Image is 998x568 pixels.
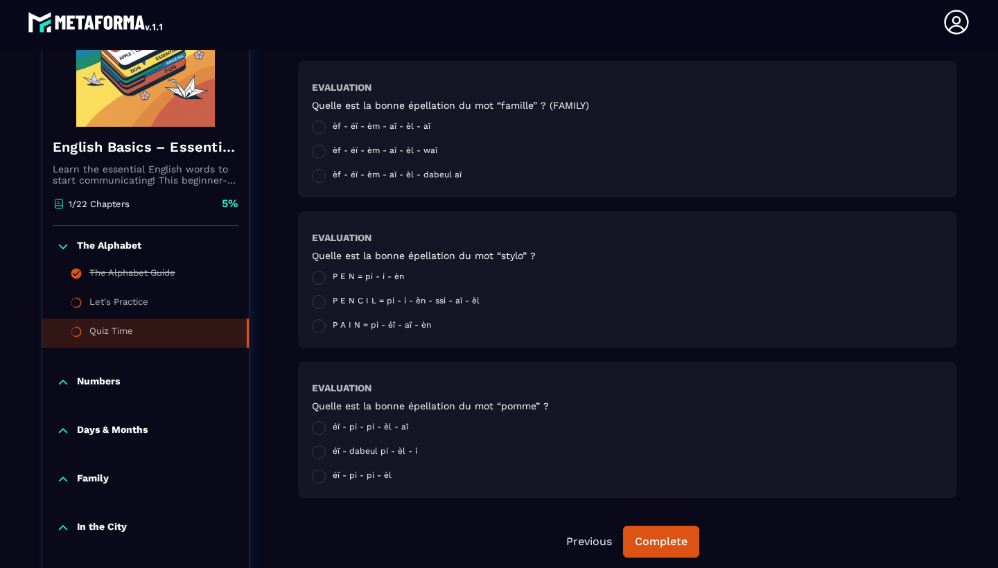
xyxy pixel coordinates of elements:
button: Complete [623,526,699,558]
span: èf - éï - èm - aï - èl - dabeul aï [333,170,462,184]
h6: Evaluation [312,82,371,93]
h5: Quelle est la bonne épellation du mot “pomme” ? [312,400,549,411]
span: P A I N = pi - éï - aï - èn [333,320,431,334]
span: P E N C I L = pi - i - èn - ssi - aï - èl [333,296,480,310]
div: Complete [635,535,688,549]
div: The Alphabet Guide [89,267,175,283]
h6: Evaluation [312,382,371,393]
h4: English Basics – Essential Vocabulary for Beginners [53,137,238,157]
h5: Quelle est la bonne épellation du mot “stylo” ? [312,250,536,261]
p: Numbers [77,375,120,389]
span: éï - pi - pi - èl - aï [333,422,408,436]
button: Previous [555,526,623,557]
div: Let's Practice [89,296,148,312]
img: logo [28,8,165,36]
span: èf - éï - èm - aï - èl - waï [333,145,437,159]
p: Learn the essential English words to start communicating! This beginner-friendly course will help... [53,163,238,186]
p: In the City [77,521,127,535]
p: 5% [222,196,238,211]
p: Days & Months [77,424,148,438]
p: The Alphabet [77,240,141,254]
span: P E N = pi - i - èn [333,272,404,285]
span: éï - pi - pi - èl [333,470,392,484]
span: éï - dabeul pi - èl - i [333,446,417,460]
span: èf - éï - èm - aï - èl - aï [333,121,430,135]
h5: Quelle est la bonne épellation du mot “famille” ? (FAMILY) [312,100,589,111]
h6: Evaluation [312,232,371,243]
p: Family [77,472,109,486]
div: Quiz Time [89,326,133,341]
p: 1/22 Chapters [69,199,130,209]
